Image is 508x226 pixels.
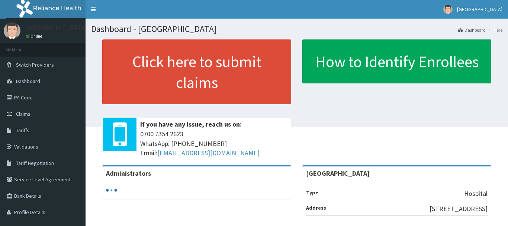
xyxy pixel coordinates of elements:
a: Dashboard [458,27,486,33]
img: User Image [4,22,20,39]
span: Tariffs [16,127,29,134]
b: Address [306,204,326,211]
b: Type [306,189,318,196]
b: If you have any issue, reach us on: [140,120,242,128]
a: Click here to submit claims [102,39,291,104]
p: [GEOGRAPHIC_DATA] [26,24,87,31]
p: Hospital [464,189,488,198]
span: 0700 7354 2623 WhatsApp: [PHONE_NUMBER] Email: [140,129,287,158]
a: How to Identify Enrollees [302,39,491,83]
a: Online [26,34,44,39]
li: Here [486,27,502,33]
span: Claims [16,111,30,117]
h1: Dashboard - [GEOGRAPHIC_DATA] [91,24,502,34]
span: Dashboard [16,78,40,85]
img: User Image [443,5,453,14]
a: [EMAIL_ADDRESS][DOMAIN_NAME] [157,149,260,157]
span: Switch Providers [16,61,54,68]
b: Administrators [106,169,151,178]
span: [GEOGRAPHIC_DATA] [457,6,502,13]
span: Tariff Negotiation [16,160,54,166]
svg: audio-loading [106,185,117,196]
p: [STREET_ADDRESS] [430,204,488,214]
strong: [GEOGRAPHIC_DATA] [306,169,370,178]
